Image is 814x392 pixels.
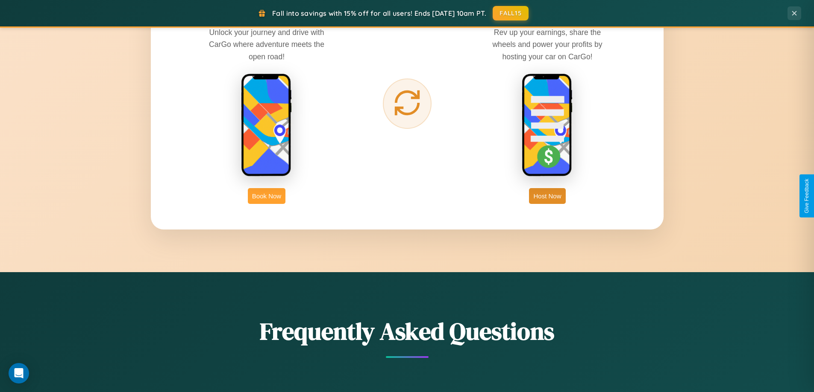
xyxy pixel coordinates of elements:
button: Book Now [248,188,285,204]
span: Fall into savings with 15% off for all users! Ends [DATE] 10am PT. [272,9,486,17]
button: Host Now [529,188,565,204]
h2: Frequently Asked Questions [151,315,664,348]
p: Unlock your journey and drive with CarGo where adventure meets the open road! [203,26,331,62]
button: FALL15 [493,6,529,20]
img: host phone [522,73,573,177]
div: Give Feedback [804,179,810,213]
div: Open Intercom Messenger [9,363,29,383]
img: rent phone [241,73,292,177]
p: Rev up your earnings, share the wheels and power your profits by hosting your car on CarGo! [483,26,611,62]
